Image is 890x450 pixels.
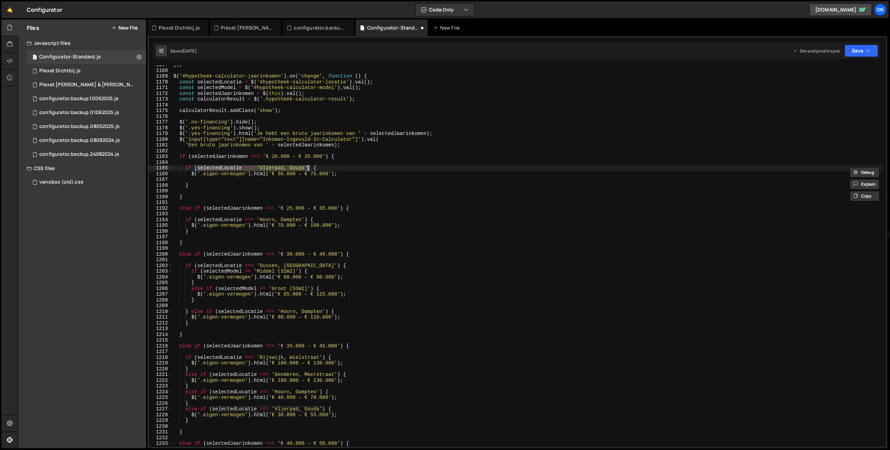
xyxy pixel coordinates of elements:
[149,165,172,171] div: 1185
[149,280,172,286] div: 1205
[27,147,146,161] div: 6838/20077.js
[39,151,119,158] div: configurator.backup.24082024.js
[149,114,172,120] div: 1176
[149,366,172,372] div: 1220
[149,240,172,246] div: 1198
[149,274,172,280] div: 1204
[1,1,18,18] a: 🤙
[367,24,419,31] div: Configurator-Standard.js
[850,167,880,178] button: Debug
[149,79,172,85] div: 1170
[27,120,146,134] div: 6838/38770.js
[27,24,39,32] h2: Files
[183,48,197,54] div: [DATE]
[170,48,197,54] div: Saved
[149,142,172,148] div: 1181
[149,85,172,91] div: 1171
[149,297,172,303] div: 1208
[149,314,172,320] div: 1211
[149,332,172,338] div: 1214
[294,24,346,31] div: configurator.backup.10092025.js
[149,360,172,366] div: 1219
[149,355,172,361] div: 1218
[39,68,81,74] div: Plexat Dichtbij.js
[149,435,172,441] div: 1232
[149,418,172,424] div: 1229
[27,78,148,92] div: 6838/44032.js
[149,349,172,355] div: 1217
[112,25,138,31] button: New File
[39,82,135,88] div: Plexat [PERSON_NAME] & [PERSON_NAME].js
[149,309,172,315] div: 1210
[149,303,172,309] div: 1209
[149,160,172,166] div: 1184
[149,188,172,194] div: 1189
[221,24,273,31] div: Plexat [PERSON_NAME] & [PERSON_NAME].js
[149,217,172,223] div: 1194
[18,161,146,175] div: CSS files
[149,73,172,79] div: 1169
[149,68,172,74] div: 1168
[149,389,172,395] div: 1224
[149,412,172,418] div: 1228
[39,110,119,116] div: configurator.backup.01062025.js
[149,286,172,292] div: 1206
[27,92,146,106] div: 6838/46305.js
[149,251,172,257] div: 1200
[149,372,172,378] div: 1221
[27,134,146,147] div: 6838/20949.js
[149,177,172,183] div: 1187
[149,246,172,251] div: 1199
[433,24,462,31] div: New File
[27,175,146,189] div: 6838/40544.css
[149,119,172,125] div: 1177
[149,378,172,384] div: 1222
[149,263,172,269] div: 1202
[149,337,172,343] div: 1215
[149,154,172,160] div: 1183
[27,64,146,78] div: 6838/44243.js
[149,429,172,435] div: 1231
[39,96,119,102] div: configurator.backup.10092025.js
[149,320,172,326] div: 1212
[149,125,172,131] div: 1178
[149,200,172,206] div: 1191
[149,148,172,154] div: 1182
[149,108,172,114] div: 1175
[149,223,172,228] div: 1195
[18,36,146,50] div: Javascript files
[39,179,83,185] div: venobox (old).css
[149,194,172,200] div: 1190
[149,406,172,412] div: 1227
[149,211,172,217] div: 1193
[27,106,146,120] div: 6838/40450.js
[149,326,172,332] div: 1213
[793,48,840,54] div: Dev and prod in sync
[149,257,172,263] div: 1201
[149,401,172,407] div: 1226
[27,6,62,14] div: Configurator
[149,291,172,297] div: 1207
[149,441,172,447] div: 1233
[27,50,146,64] div: 6838/13206.js
[149,228,172,234] div: 1196
[149,206,172,211] div: 1192
[149,131,172,137] div: 1179
[39,54,101,60] div: Configurator-Standard.js
[149,183,172,188] div: 1188
[149,234,172,240] div: 1197
[149,137,172,143] div: 1180
[39,123,120,130] div: configurator.backup.08052025.js
[416,3,474,16] button: Code Only
[874,3,887,16] a: Gr
[149,343,172,349] div: 1216
[149,424,172,429] div: 1230
[149,96,172,102] div: 1173
[159,24,200,31] div: Plexat Dichtbij.js
[809,3,872,16] a: [DOMAIN_NAME]
[149,102,172,108] div: 1174
[149,395,172,401] div: 1225
[33,55,37,61] span: 1
[850,179,880,190] button: Explain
